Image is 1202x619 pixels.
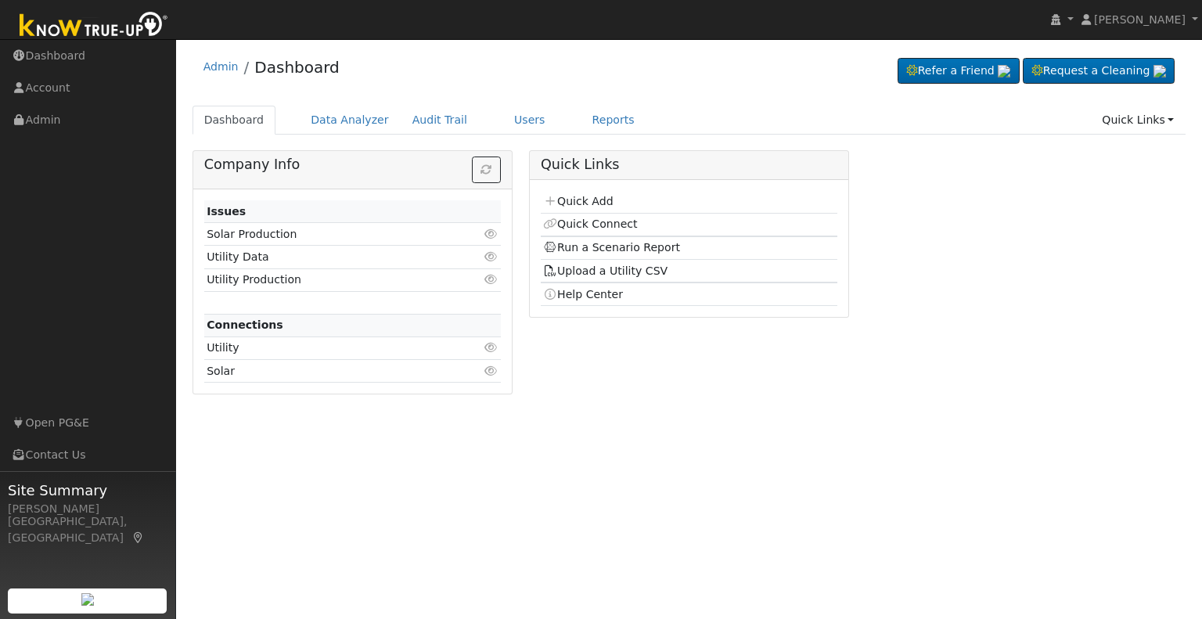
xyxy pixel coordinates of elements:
a: Dashboard [193,106,276,135]
i: Click to view [484,251,498,262]
h5: Company Info [204,157,501,173]
i: Click to view [484,365,498,376]
td: Solar Production [204,223,453,246]
a: Help Center [543,288,623,301]
a: Map [131,531,146,544]
i: Click to view [484,274,498,285]
td: Utility Data [204,246,453,268]
img: retrieve [81,593,94,606]
div: [PERSON_NAME] [8,501,167,517]
a: Users [502,106,557,135]
a: Request a Cleaning [1023,58,1175,85]
a: Quick Links [1090,106,1186,135]
a: Refer a Friend [898,58,1020,85]
a: Run a Scenario Report [543,241,680,254]
img: retrieve [998,65,1010,77]
a: Admin [203,60,239,73]
a: Reports [581,106,646,135]
div: [GEOGRAPHIC_DATA], [GEOGRAPHIC_DATA] [8,513,167,546]
i: Click to view [484,229,498,239]
a: Data Analyzer [299,106,401,135]
h5: Quick Links [541,157,837,173]
a: Quick Connect [543,218,637,230]
img: Know True-Up [12,9,176,44]
a: Upload a Utility CSV [543,265,668,277]
img: retrieve [1153,65,1166,77]
strong: Connections [207,318,283,331]
span: Site Summary [8,480,167,501]
a: Dashboard [254,58,340,77]
i: Click to view [484,342,498,353]
a: Quick Add [543,195,613,207]
span: [PERSON_NAME] [1094,13,1186,26]
a: Audit Trail [401,106,479,135]
td: Utility [204,336,453,359]
strong: Issues [207,205,246,218]
td: Utility Production [204,268,453,291]
td: Solar [204,360,453,383]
